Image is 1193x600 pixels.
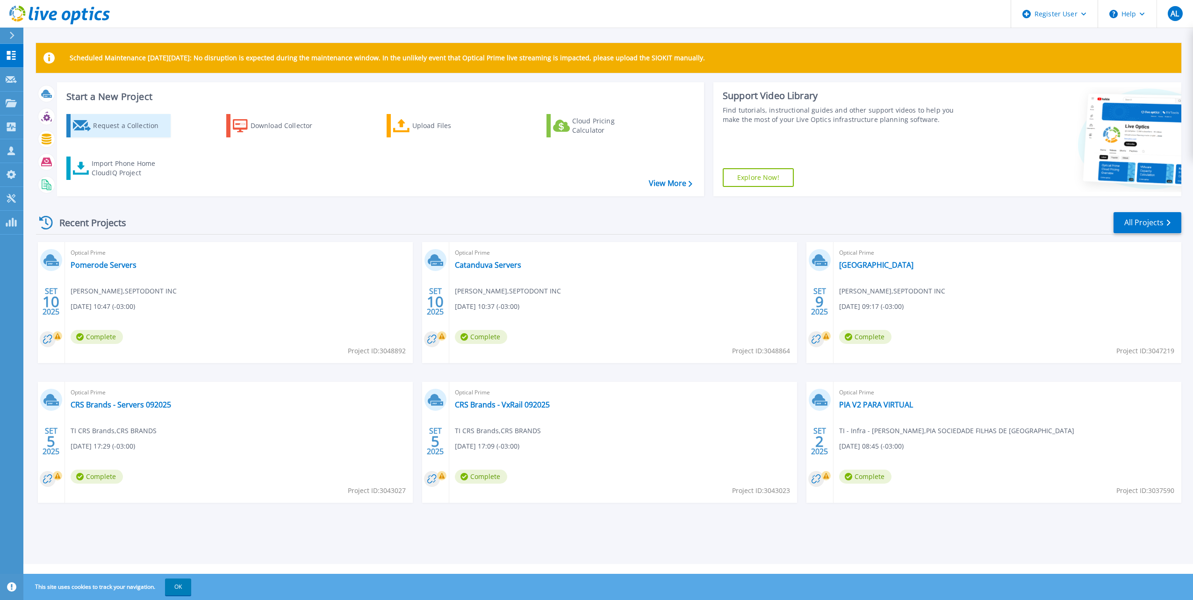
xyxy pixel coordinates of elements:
span: Complete [839,470,891,484]
span: Complete [839,330,891,344]
a: Upload Files [387,114,491,137]
span: Project ID: 3043027 [348,486,406,496]
span: Optical Prime [455,248,791,258]
span: Project ID: 3048892 [348,346,406,356]
span: Project ID: 3047219 [1116,346,1174,356]
div: Support Video Library [723,90,964,102]
span: TI - Infra - [PERSON_NAME] , PIA SOCIEDADE FILHAS DE [GEOGRAPHIC_DATA] [839,426,1074,436]
div: Upload Files [412,116,487,135]
a: Request a Collection [66,114,171,137]
span: Optical Prime [839,248,1176,258]
button: OK [165,579,191,595]
a: CRS Brands - VxRail 092025 [455,400,550,409]
span: [DATE] 10:37 (-03:00) [455,301,519,312]
span: Optical Prime [455,387,791,398]
span: Project ID: 3048864 [732,346,790,356]
div: Import Phone Home CloudIQ Project [92,159,165,178]
span: [DATE] 10:47 (-03:00) [71,301,135,312]
a: View More [649,179,692,188]
a: [GEOGRAPHIC_DATA] [839,260,913,270]
span: 10 [43,298,59,306]
p: Scheduled Maintenance [DATE][DATE]: No disruption is expected during the maintenance window. In t... [70,54,705,62]
a: Pomerode Servers [71,260,137,270]
div: SET 2025 [811,424,828,458]
span: 2 [815,437,824,445]
div: SET 2025 [811,285,828,319]
div: Request a Collection [93,116,168,135]
a: Catanduva Servers [455,260,521,270]
span: [PERSON_NAME] , SEPTODONT INC [455,286,561,296]
span: AL [1171,10,1179,17]
span: Complete [71,330,123,344]
div: Cloud Pricing Calculator [572,116,647,135]
span: [DATE] 17:29 (-03:00) [71,441,135,451]
span: [DATE] 08:45 (-03:00) [839,441,904,451]
div: SET 2025 [426,285,444,319]
span: Optical Prime [839,387,1176,398]
span: 9 [815,298,824,306]
span: 5 [431,437,439,445]
div: Recent Projects [36,211,139,234]
span: Project ID: 3037590 [1116,486,1174,496]
span: Project ID: 3043023 [732,486,790,496]
span: Complete [455,330,507,344]
h3: Start a New Project [66,92,692,102]
span: [PERSON_NAME] , SEPTODONT INC [71,286,177,296]
div: SET 2025 [42,285,60,319]
a: CRS Brands - Servers 092025 [71,400,171,409]
span: Complete [71,470,123,484]
span: 10 [427,298,444,306]
span: This site uses cookies to track your navigation. [26,579,191,595]
span: [DATE] 17:09 (-03:00) [455,441,519,451]
div: Find tutorials, instructional guides and other support videos to help you make the most of your L... [723,106,964,124]
span: [DATE] 09:17 (-03:00) [839,301,904,312]
span: [PERSON_NAME] , SEPTODONT INC [839,286,945,296]
a: Download Collector [226,114,331,137]
div: SET 2025 [426,424,444,458]
span: Optical Prime [71,387,407,398]
div: Download Collector [251,116,325,135]
a: Explore Now! [723,168,794,187]
a: Cloud Pricing Calculator [546,114,651,137]
span: 5 [47,437,55,445]
a: PIA V2 PARA VIRTUAL [839,400,913,409]
span: TI CRS Brands , CRS BRANDS [455,426,541,436]
span: TI CRS Brands , CRS BRANDS [71,426,157,436]
span: Complete [455,470,507,484]
a: All Projects [1114,212,1181,233]
span: Optical Prime [71,248,407,258]
div: SET 2025 [42,424,60,458]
